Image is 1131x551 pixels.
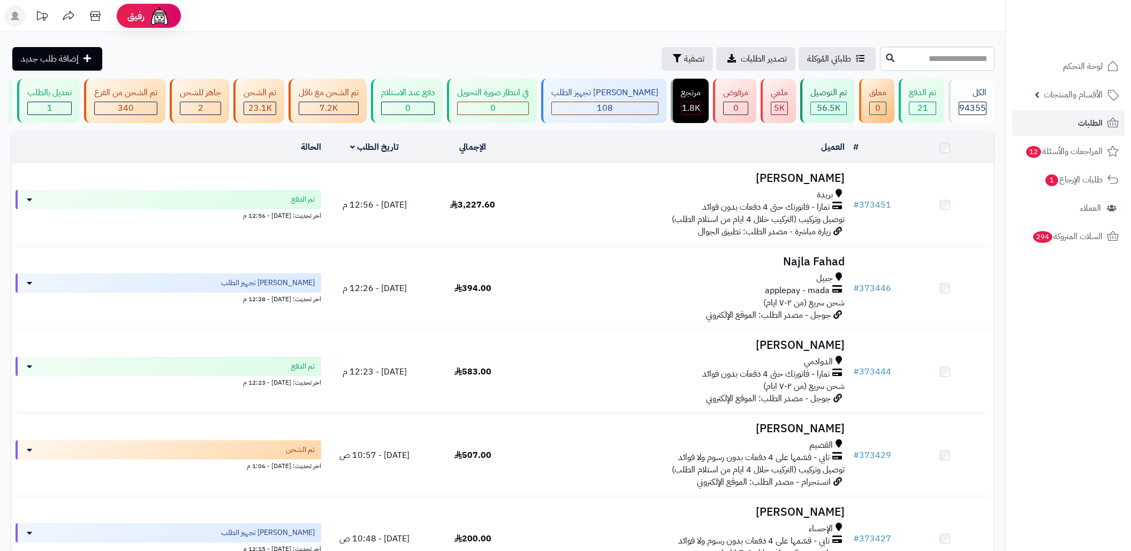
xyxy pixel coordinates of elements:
[457,87,529,99] div: في انتظار صورة التحويل
[15,79,82,123] a: تعديل بالطلب 1
[299,102,358,114] div: 7223
[1012,139,1125,164] a: المراجعات والأسئلة12
[698,225,831,238] span: زيارة مباشرة - مصدر الطلب: تطبيق الجوال
[1058,24,1121,46] img: logo-2.png
[21,52,79,65] span: إضافة طلب جديد
[853,365,859,378] span: #
[810,87,847,99] div: تم التوصيل
[94,87,157,99] div: تم الشحن من الفرع
[869,87,886,99] div: معلق
[526,339,845,351] h3: [PERSON_NAME]
[27,87,72,99] div: تعديل بالطلب
[382,102,434,114] div: 0
[771,102,787,114] div: 4954
[454,532,491,545] span: 200.00
[16,209,321,220] div: اخر تحديث: [DATE] - 12:56 م
[1032,229,1103,244] span: السلات المتروكة
[853,449,859,462] span: #
[454,365,491,378] span: 583.00
[809,523,833,535] span: الإحساء
[706,309,831,322] span: جوجل - مصدر الطلب: الموقع الإلكتروني
[82,79,168,123] a: تم الشحن من الفرع 340
[733,102,739,114] span: 0
[343,198,407,211] span: [DATE] - 12:56 م
[526,172,845,185] h3: [PERSON_NAME]
[16,460,321,471] div: اخر تحديث: [DATE] - 1:06 م
[774,102,785,114] span: 5K
[684,52,704,65] span: تصفية
[299,87,359,99] div: تم الشحن مع ناقل
[47,102,52,114] span: 1
[244,87,276,99] div: تم الشحن
[1045,174,1059,187] span: 1
[95,102,157,114] div: 340
[798,79,857,123] a: تم التوصيل 56.5K
[149,5,170,27] img: ai-face.png
[291,194,315,205] span: تم الدفع
[669,79,711,123] a: مرتجع 1.8K
[681,102,700,114] div: 1807
[959,102,986,114] span: 94355
[454,449,491,462] span: 507.00
[917,102,928,114] span: 21
[741,52,787,65] span: تصدير الطلبات
[291,361,315,372] span: تم الدفع
[804,356,833,368] span: الدوادمي
[702,201,830,213] span: تمارا - فاتورتك حتى 4 دفعات بدون فوائد
[343,365,407,378] span: [DATE] - 12:23 م
[875,102,880,114] span: 0
[771,87,788,99] div: ملغي
[817,102,840,114] span: 56.5K
[853,449,891,462] a: #373429
[244,102,276,114] div: 23055
[853,532,859,545] span: #
[286,445,315,455] span: تم الشحن
[1033,231,1052,243] span: 294
[853,365,891,378] a: #373444
[909,102,936,114] div: 21
[853,532,891,545] a: #373427
[763,380,845,393] span: شحن سريع (من ٢-٧ ايام)
[320,102,338,114] span: 7.2K
[551,87,658,99] div: [PERSON_NAME] تجهيز الطلب
[758,79,798,123] a: ملغي 5K
[853,198,859,211] span: #
[286,79,369,123] a: تم الشحن مع ناقل 7.2K
[816,272,833,285] span: جبيل
[127,10,145,22] span: رفيق
[853,198,891,211] a: #373451
[301,141,321,154] a: الحالة
[817,189,833,201] span: بريدة
[853,282,891,295] a: #373446
[526,256,845,268] h3: Najla Fahad
[870,102,886,114] div: 0
[552,102,658,114] div: 108
[724,102,748,114] div: 0
[28,5,55,29] a: تحديثات المنصة
[198,102,203,114] span: 2
[702,368,830,380] span: تمارا - فاتورتك حتى 4 دفعات بدون فوائد
[454,282,491,295] span: 394.00
[946,79,997,123] a: الكل94355
[339,449,409,462] span: [DATE] - 10:57 ص
[231,79,286,123] a: تم الشحن 23.1K
[706,392,831,405] span: جوجل - مصدر الطلب: الموقع الإلكتروني
[853,141,859,154] a: #
[343,282,407,295] span: [DATE] - 12:26 م
[12,47,102,71] a: إضافة طلب جديد
[445,79,539,123] a: في انتظار صورة التحويل 0
[180,87,221,99] div: جاهز للشحن
[662,47,713,71] button: تصفية
[1012,167,1125,193] a: طلبات الإرجاع1
[248,102,272,114] span: 23.1K
[221,278,315,288] span: [PERSON_NAME] تجهيز الطلب
[697,476,831,488] span: انستجرام - مصدر الطلب: الموقع الإلكتروني
[450,198,495,211] span: 3,227.60
[1012,195,1125,221] a: العملاء
[672,463,845,476] span: توصيل وتركيب (التركيب خلال 4 ايام من استلام الطلب)
[678,451,830,464] span: تابي - قسّمها على 4 دفعات بدون رسوم ولا فوائد
[339,532,409,545] span: [DATE] - 10:48 ص
[1063,59,1103,74] span: لوحة التحكم
[853,282,859,295] span: #
[811,102,846,114] div: 56466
